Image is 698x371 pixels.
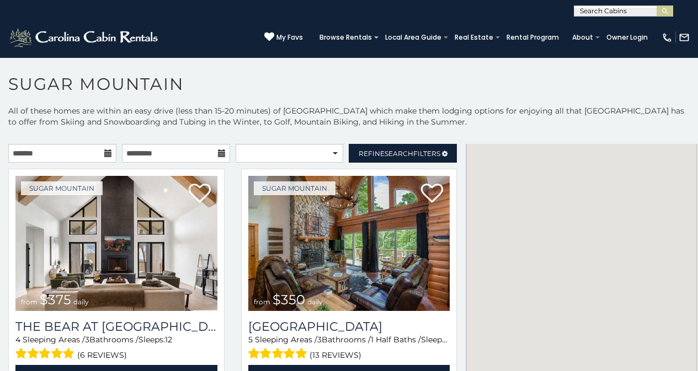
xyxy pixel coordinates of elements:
[349,144,457,163] a: RefineSearchFilters
[40,292,71,308] span: $375
[449,30,499,45] a: Real Estate
[371,335,421,345] span: 1 Half Baths /
[189,182,211,206] a: Add to favorites
[310,348,361,362] span: (13 reviews)
[273,292,305,308] span: $350
[21,181,103,195] a: Sugar Mountain
[359,149,440,158] span: Refine Filters
[380,30,447,45] a: Local Area Guide
[248,176,450,311] img: Grouse Moor Lodge
[165,335,172,345] span: 12
[662,32,673,43] img: phone-regular-white.png
[15,334,217,362] div: Sleeping Areas / Bathrooms / Sleeps:
[314,30,377,45] a: Browse Rentals
[248,176,450,311] a: Grouse Moor Lodge from $350 daily
[421,182,443,206] a: Add to favorites
[254,298,270,306] span: from
[15,319,217,334] a: The Bear At [GEOGRAPHIC_DATA]
[567,30,599,45] a: About
[248,319,450,334] a: [GEOGRAPHIC_DATA]
[307,298,323,306] span: daily
[248,319,450,334] h3: Grouse Moor Lodge
[276,33,303,42] span: My Favs
[73,298,89,306] span: daily
[15,319,217,334] h3: The Bear At Sugar Mountain
[254,181,335,195] a: Sugar Mountain
[248,334,450,362] div: Sleeping Areas / Bathrooms / Sleeps:
[601,30,653,45] a: Owner Login
[385,149,413,158] span: Search
[85,335,89,345] span: 3
[15,335,20,345] span: 4
[15,176,217,311] a: The Bear At Sugar Mountain from $375 daily
[447,335,455,345] span: 12
[317,335,322,345] span: 3
[501,30,564,45] a: Rental Program
[248,335,253,345] span: 5
[21,298,38,306] span: from
[264,32,303,43] a: My Favs
[679,32,690,43] img: mail-regular-white.png
[15,176,217,311] img: The Bear At Sugar Mountain
[77,348,127,362] span: (6 reviews)
[8,26,161,49] img: White-1-2.png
